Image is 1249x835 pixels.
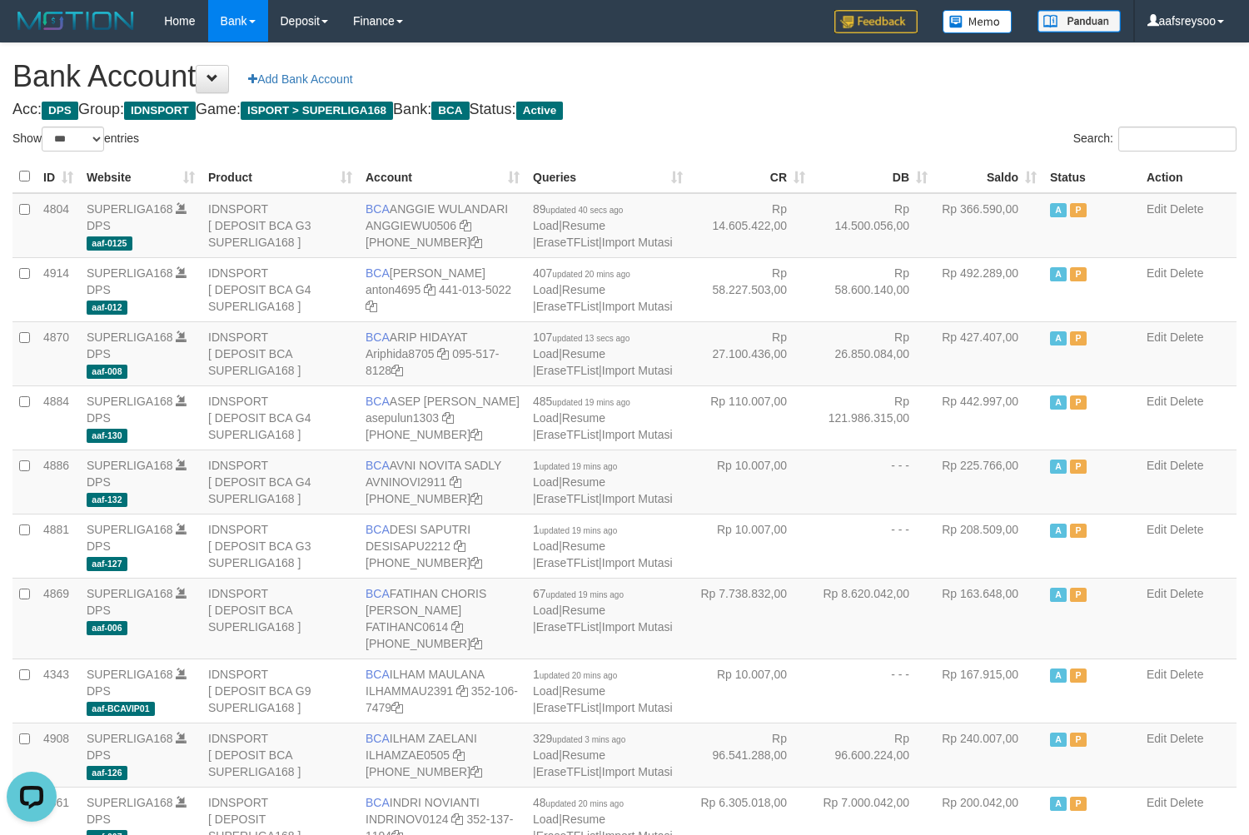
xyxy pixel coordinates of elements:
[366,283,420,296] a: anton4695
[37,578,80,659] td: 4869
[1070,668,1087,683] span: Paused
[37,321,80,385] td: 4870
[516,102,564,120] span: Active
[366,668,390,681] span: BCA
[442,411,454,425] a: Copy asepulun1303 to clipboard
[533,459,673,505] span: | | |
[689,257,812,321] td: Rp 58.227.503,00
[536,364,599,377] a: EraseTFList
[533,668,617,681] span: 1
[202,321,359,385] td: IDNSPORT [ DEPOSIT BCA SUPERLIGA168 ]
[80,450,202,514] td: DPS
[460,219,471,232] a: Copy ANGGIEWU0506 to clipboard
[552,398,629,407] span: updated 19 mins ago
[1170,523,1203,536] a: Delete
[602,765,673,778] a: Import Mutasi
[1038,10,1121,32] img: panduan.png
[202,193,359,258] td: IDNSPORT [ DEPOSIT BCA G3 SUPERLIGA168 ]
[202,578,359,659] td: IDNSPORT [ DEPOSIT BCA SUPERLIGA168 ]
[533,539,559,553] a: Load
[87,557,127,571] span: aaf-127
[533,459,617,472] span: 1
[533,395,673,441] span: | | |
[812,193,934,258] td: Rp 14.500.056,00
[1170,459,1203,472] a: Delete
[366,300,377,313] a: Copy 4410135022 to clipboard
[80,321,202,385] td: DPS
[37,514,80,578] td: 4881
[1170,331,1203,344] a: Delete
[689,450,812,514] td: Rp 10.007,00
[87,202,173,216] a: SUPERLIGA168
[540,526,617,535] span: updated 19 mins ago
[80,514,202,578] td: DPS
[202,514,359,578] td: IDNSPORT [ DEPOSIT BCA G3 SUPERLIGA168 ]
[1140,161,1237,193] th: Action
[533,668,673,714] span: | | |
[1070,331,1087,345] span: Paused
[359,385,526,450] td: ASEP [PERSON_NAME] [PHONE_NUMBER]
[536,620,599,634] a: EraseTFList
[470,556,482,569] a: Copy 4062280453 to clipboard
[602,556,673,569] a: Import Mutasi
[602,428,673,441] a: Import Mutasi
[812,578,934,659] td: Rp 8.620.042,00
[1050,460,1067,474] span: Active
[202,385,359,450] td: IDNSPORT [ DEPOSIT BCA G4 SUPERLIGA168 ]
[934,450,1043,514] td: Rp 225.766,00
[533,266,673,313] span: | | |
[812,257,934,321] td: Rp 58.600.140,00
[1147,587,1167,600] a: Edit
[366,347,435,360] a: Ariphida8705
[87,301,127,315] span: aaf-012
[1147,523,1167,536] a: Edit
[202,723,359,787] td: IDNSPORT [ DEPOSIT BCA SUPERLIGA168 ]
[934,193,1043,258] td: Rp 366.590,00
[562,219,605,232] a: Resume
[1170,202,1203,216] a: Delete
[546,799,624,808] span: updated 20 mins ago
[536,428,599,441] a: EraseTFList
[1118,127,1237,152] input: Search:
[812,450,934,514] td: - - -
[1070,203,1087,217] span: Paused
[366,813,449,826] a: INDRINOV0124
[834,10,918,33] img: Feedback.jpg
[87,766,127,780] span: aaf-126
[562,347,605,360] a: Resume
[431,102,469,120] span: BCA
[1170,668,1203,681] a: Delete
[533,732,625,745] span: 329
[366,732,390,745] span: BCA
[1147,266,1167,280] a: Edit
[689,723,812,787] td: Rp 96.541.288,00
[689,321,812,385] td: Rp 27.100.436,00
[87,732,173,745] a: SUPERLIGA168
[450,475,461,489] a: Copy AVNINOVI2911 to clipboard
[1050,797,1067,811] span: Active
[533,732,673,778] span: | | |
[37,257,80,321] td: 4914
[1043,161,1140,193] th: Status
[12,60,1237,93] h1: Bank Account
[546,206,624,215] span: updated 40 secs ago
[87,459,173,472] a: SUPERLIGA168
[87,266,173,280] a: SUPERLIGA168
[943,10,1013,33] img: Button%20Memo.svg
[202,257,359,321] td: IDNSPORT [ DEPOSIT BCA G4 SUPERLIGA168 ]
[533,266,630,280] span: 407
[37,450,80,514] td: 4886
[552,735,625,744] span: updated 3 mins ago
[237,65,363,93] a: Add Bank Account
[202,450,359,514] td: IDNSPORT [ DEPOSIT BCA G4 SUPERLIGA168 ]
[391,701,403,714] a: Copy 3521067479 to clipboard
[536,300,599,313] a: EraseTFList
[80,161,202,193] th: Website: activate to sort column ascending
[812,385,934,450] td: Rp 121.986.315,00
[202,161,359,193] th: Product: activate to sort column ascending
[1070,395,1087,410] span: Paused
[1147,202,1167,216] a: Edit
[562,539,605,553] a: Resume
[533,748,559,762] a: Load
[689,514,812,578] td: Rp 10.007,00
